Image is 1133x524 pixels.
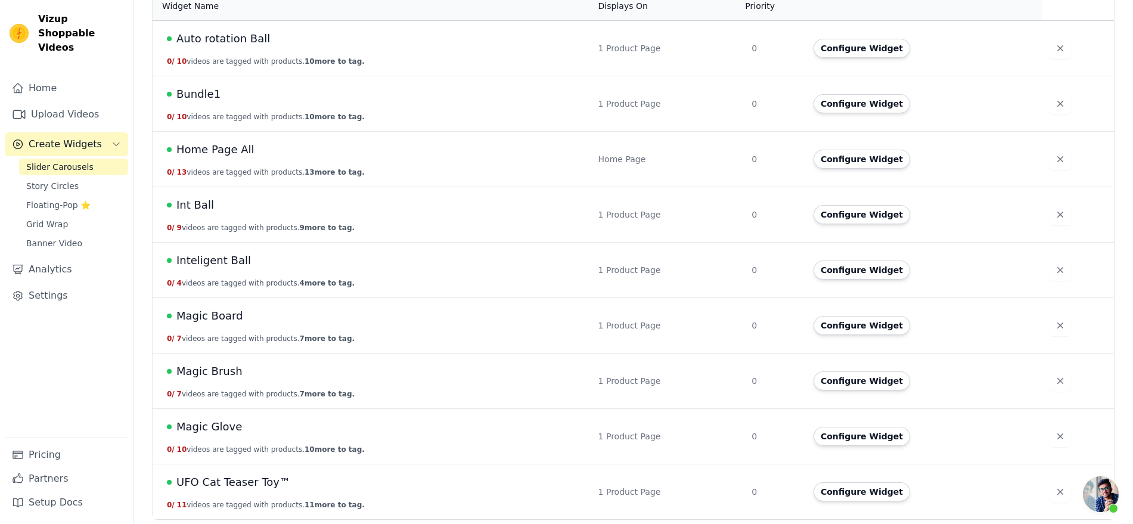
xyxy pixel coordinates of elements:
span: Magic Glove [176,418,242,435]
a: Partners [5,467,128,491]
span: 10 [177,57,187,66]
div: 1 Product Page [598,209,738,221]
td: 0 [744,409,806,464]
span: 10 [177,113,187,121]
a: Slider Carousels [19,159,128,175]
span: 10 more to tag. [305,57,365,66]
span: 13 [177,168,187,176]
a: Story Circles [19,178,128,194]
button: Create Widgets [5,132,128,156]
span: Int Ball [176,197,214,213]
button: Delete widget [1050,38,1071,59]
span: Live Published [167,147,172,152]
button: 0/ 10videos are tagged with products.10more to tag. [167,57,365,66]
span: Inteligent Ball [176,252,251,269]
span: UFO Cat Teaser Toy™ [176,474,290,491]
button: Configure Widget [814,261,910,280]
span: 4 more to tag. [300,279,355,287]
span: 0 / [167,224,175,232]
button: Delete widget [1050,426,1071,447]
span: 9 [177,224,182,232]
button: 0/ 10videos are tagged with products.10more to tag. [167,445,365,454]
span: Vizup Shoppable Videos [38,12,123,55]
span: 11 [177,501,187,509]
button: Configure Widget [814,39,910,58]
a: Pricing [5,443,128,467]
button: Configure Widget [814,427,910,446]
span: 10 more to tag. [305,445,365,454]
span: 7 more to tag. [300,390,355,398]
div: 1 Product Page [598,42,738,54]
button: Delete widget [1050,204,1071,225]
span: 0 / [167,501,175,509]
span: Home Page All [176,141,254,158]
span: 11 more to tag. [305,501,365,509]
button: Delete widget [1050,93,1071,114]
button: 0/ 10videos are tagged with products.10more to tag. [167,112,365,122]
span: Live Published [167,424,172,429]
span: 13 more to tag. [305,168,365,176]
span: 10 [177,445,187,454]
span: 7 more to tag. [300,334,355,343]
span: Live Published [167,36,172,41]
a: Upload Videos [5,103,128,126]
td: 0 [744,464,806,520]
button: Delete widget [1050,481,1071,503]
span: Live Published [167,480,172,485]
span: 7 [177,334,182,343]
span: Bundle1 [176,86,221,103]
button: 0/ 7videos are tagged with products.7more to tag. [167,334,355,343]
button: Delete widget [1050,370,1071,392]
span: Banner Video [26,237,82,249]
button: 0/ 13videos are tagged with products.13more to tag. [167,168,365,177]
td: 0 [744,354,806,409]
button: 0/ 4videos are tagged with products.4more to tag. [167,278,355,288]
a: Banner Video [19,235,128,252]
td: 0 [744,243,806,298]
span: 7 [177,390,182,398]
span: Magic Brush [176,363,243,380]
button: 0/ 11videos are tagged with products.11more to tag. [167,500,365,510]
button: Delete widget [1050,259,1071,281]
span: Create Widgets [29,137,102,151]
span: Live Published [167,369,172,374]
a: Grid Wrap [19,216,128,232]
span: Live Published [167,203,172,207]
button: Configure Widget [814,205,910,224]
button: Configure Widget [814,482,910,501]
button: Configure Widget [814,150,910,169]
div: 1 Product Page [598,98,738,110]
td: 0 [744,21,806,76]
a: Settings [5,284,128,308]
button: Delete widget [1050,148,1071,170]
a: Floating-Pop ⭐ [19,197,128,213]
span: Grid Wrap [26,218,68,230]
span: Magic Board [176,308,243,324]
span: Slider Carousels [26,161,94,173]
td: 0 [744,187,806,243]
span: 9 more to tag. [300,224,355,232]
span: Auto rotation Ball [176,30,270,47]
div: 1 Product Page [598,264,738,276]
button: Configure Widget [814,371,910,390]
div: Home Page [598,153,738,165]
a: Setup Docs [5,491,128,514]
span: 0 / [167,445,175,454]
button: 0/ 9videos are tagged with products.9more to tag. [167,223,355,232]
span: 0 / [167,113,175,121]
span: 0 / [167,334,175,343]
img: Vizup [10,24,29,43]
button: Configure Widget [814,316,910,335]
div: 1 Product Page [598,430,738,442]
span: Story Circles [26,180,79,192]
button: Configure Widget [814,94,910,113]
span: 10 more to tag. [305,113,365,121]
span: 0 / [167,390,175,398]
td: 0 [744,298,806,354]
div: 1 Product Page [598,375,738,387]
span: 0 / [167,168,175,176]
a: Home [5,76,128,100]
span: 0 / [167,279,175,287]
div: 1 Product Page [598,486,738,498]
span: Live Published [167,92,172,97]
